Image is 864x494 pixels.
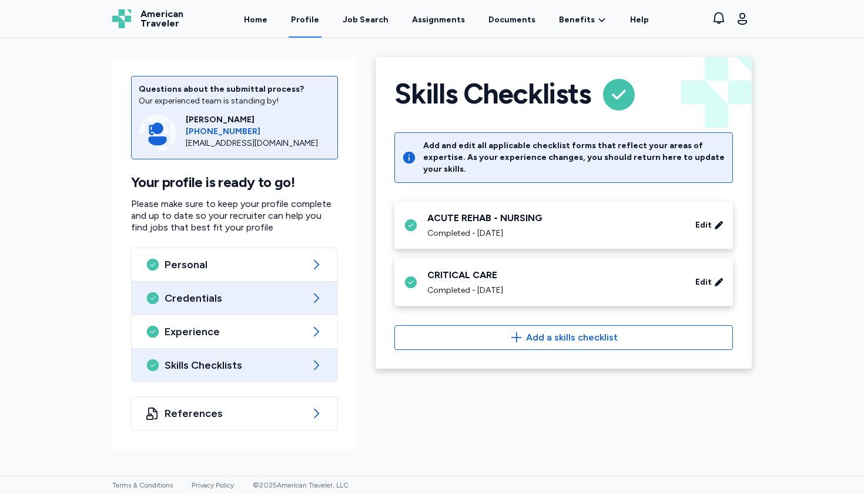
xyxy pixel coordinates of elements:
[165,406,304,420] span: References
[131,198,338,233] p: Please make sure to keep your profile complete and up to date so your recruiter can help you find...
[394,259,733,306] div: CRITICAL CARECompleted - [DATE]Edit
[526,331,618,345] span: Add a skills checklist
[165,291,304,305] span: Credentials
[559,14,607,26] a: Benefits
[343,14,389,26] div: Job Search
[427,268,681,282] div: CRITICAL CARE
[394,76,591,114] h1: Skills Checklists
[423,140,725,175] div: Add and edit all applicable checklist forms that reflect your areas of expertise. As your experie...
[289,1,322,38] a: Profile
[139,114,176,152] img: Consultant
[559,14,595,26] span: Benefits
[427,285,681,296] div: Completed - [DATE]
[139,95,330,107] div: Our experienced team is standing by!
[394,325,733,350] button: Add a skills checklist
[165,358,304,372] span: Skills Checklists
[192,481,234,489] a: Privacy Policy
[695,219,712,231] span: Edit
[186,138,330,149] div: [EMAIL_ADDRESS][DOMAIN_NAME]
[427,228,681,239] div: Completed - [DATE]
[139,84,330,95] div: Questions about the submittal process?
[131,173,338,191] h1: Your profile is ready to go!
[112,481,173,489] a: Terms & Conditions
[165,325,304,339] span: Experience
[165,258,304,272] span: Personal
[112,9,131,28] img: Logo
[253,481,349,489] span: © 2025 American Traveler, LLC
[427,211,681,225] div: ACUTE REHAB - NURSING
[140,9,183,28] span: American Traveler
[394,202,733,249] div: ACUTE REHAB - NURSINGCompleted - [DATE]Edit
[186,114,330,126] div: [PERSON_NAME]
[186,126,330,138] a: [PHONE_NUMBER]
[695,276,712,288] span: Edit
